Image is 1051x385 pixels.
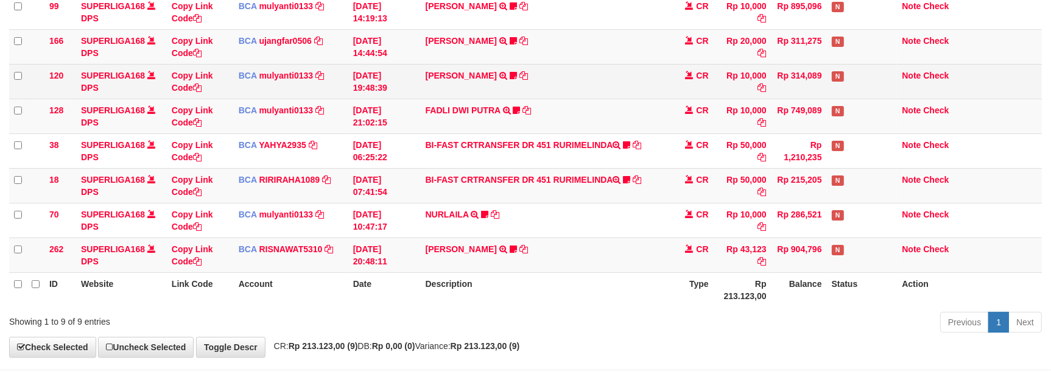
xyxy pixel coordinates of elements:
span: 99 [49,1,59,11]
td: DPS [76,99,167,133]
a: SUPERLIGA168 [81,71,145,80]
span: 38 [49,140,59,150]
a: Copy mulyanti0133 to clipboard [315,210,324,219]
th: Action [897,272,1042,307]
a: Toggle Descr [196,337,265,358]
a: Check [923,36,949,46]
a: Copy Link Code [172,71,213,93]
a: SUPERLIGA168 [81,175,145,185]
a: SUPERLIGA168 [81,105,145,115]
span: 262 [49,244,63,254]
a: Copy Link Code [172,36,213,58]
th: Description [421,272,671,307]
a: SUPERLIGA168 [81,1,145,11]
td: Rp 749,089 [772,99,827,133]
a: Check Selected [9,337,96,358]
a: Check [923,244,949,254]
th: Account [234,272,348,307]
span: Has Note [832,175,844,186]
a: [PERSON_NAME] [426,1,497,11]
a: Check [923,105,949,115]
span: BCA [239,175,257,185]
td: Rp 215,205 [772,168,827,203]
a: Copy Rp 50,000 to clipboard [758,187,767,197]
a: Copy NOVEN ELING PRAYOG to clipboard [519,36,528,46]
span: CR [696,210,708,219]
span: Has Note [832,106,844,116]
a: Previous [940,312,989,333]
a: Check [923,175,949,185]
span: CR [696,71,708,80]
a: Copy Rp 10,000 to clipboard [758,222,767,231]
a: Copy Link Code [172,244,213,266]
a: Copy NURLAILA to clipboard [491,210,499,219]
a: Check [923,1,949,11]
a: Copy YOSI EFENDI to clipboard [519,244,528,254]
th: Status [827,272,898,307]
a: Next [1008,312,1042,333]
a: Copy mulyanti0133 to clipboard [315,105,324,115]
a: Copy Rp 50,000 to clipboard [758,152,767,162]
td: [DATE] 19:48:39 [348,64,421,99]
th: Rp 213.123,00 [714,272,772,307]
span: BCA [239,244,257,254]
td: [DATE] 06:25:22 [348,133,421,168]
td: Rp 43,123 [714,238,772,272]
a: mulyanti0133 [259,1,313,11]
div: Showing 1 to 9 of 9 entries [9,311,429,328]
a: SUPERLIGA168 [81,244,145,254]
a: Copy ujangfar0506 to clipboard [314,36,323,46]
a: SUPERLIGA168 [81,36,145,46]
span: Has Note [832,141,844,151]
strong: Rp 213.123,00 (9) [289,341,358,351]
th: Balance [772,272,827,307]
td: BI-FAST CRTRANSFER DR 451 RURIMELINDA [421,133,671,168]
a: Copy mulyanti0133 to clipboard [315,71,324,80]
a: ujangfar0506 [259,36,311,46]
a: Copy BI-FAST CRTRANSFER DR 451 RURIMELINDA to clipboard [633,140,641,150]
td: [DATE] 07:41:54 [348,168,421,203]
span: BCA [239,210,257,219]
a: Note [902,1,921,11]
a: Copy RIRIRAHA1089 to clipboard [322,175,331,185]
td: Rp 50,000 [714,168,772,203]
td: Rp 10,000 [714,203,772,238]
td: [DATE] 21:02:15 [348,99,421,133]
a: Copy BI-FAST CRTRANSFER DR 451 RURIMELINDA to clipboard [633,175,641,185]
span: BCA [239,105,257,115]
span: 70 [49,210,59,219]
strong: Rp 0,00 (0) [372,341,415,351]
a: SUPERLIGA168 [81,140,145,150]
td: Rp 314,089 [772,64,827,99]
a: [PERSON_NAME] [426,71,497,80]
a: Copy Rp 10,000 to clipboard [758,13,767,23]
a: YAHYA2935 [259,140,306,150]
span: Has Note [832,245,844,255]
span: Has Note [832,210,844,221]
a: Copy Link Code [172,105,213,127]
td: DPS [76,168,167,203]
a: Check [923,210,949,219]
td: BI-FAST CRTRANSFER DR 451 RURIMELINDA [421,168,671,203]
a: Copy Link Code [172,140,213,162]
a: FADLI DWI PUTRA [426,105,501,115]
a: [PERSON_NAME] [426,244,497,254]
a: Copy Rp 43,123 to clipboard [758,256,767,266]
a: Copy Rp 20,000 to clipboard [758,48,767,58]
th: Type [671,272,714,307]
span: CR [696,36,708,46]
td: Rp 286,521 [772,203,827,238]
a: mulyanti0133 [259,105,313,115]
a: Note [902,175,921,185]
a: Copy Rp 10,000 to clipboard [758,118,767,127]
span: CR: DB: Variance: [268,341,520,351]
td: DPS [76,238,167,272]
a: RISNAWAT5310 [259,244,322,254]
span: Has Note [832,37,844,47]
span: Has Note [832,2,844,12]
td: [DATE] 14:44:54 [348,29,421,64]
a: mulyanti0133 [259,210,313,219]
a: Check [923,140,949,150]
td: Rp 10,000 [714,64,772,99]
td: Rp 50,000 [714,133,772,168]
